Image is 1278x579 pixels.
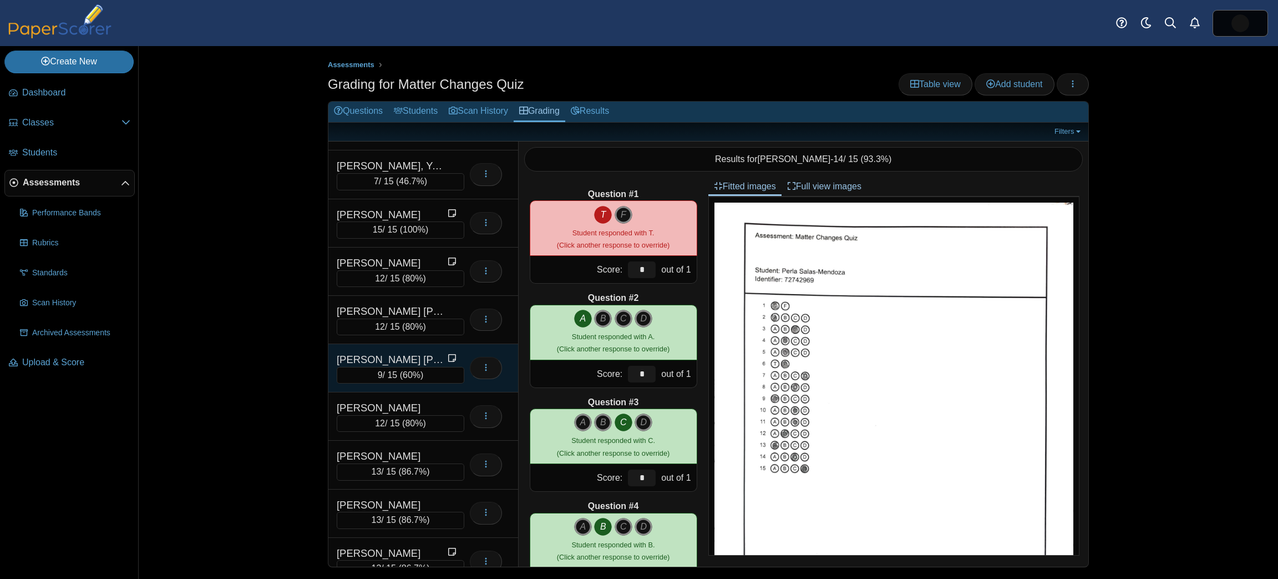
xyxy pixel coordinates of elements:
[16,200,135,226] a: Performance Bands
[530,360,626,387] div: Score:
[32,238,130,249] span: Rubrics
[572,229,655,237] span: Student responded with T.
[557,229,670,249] small: (Click another response to override)
[337,304,448,319] div: [PERSON_NAME] [PERSON_NAME]
[337,512,464,528] div: / 15 ( )
[16,320,135,346] a: Archived Assessments
[22,87,130,99] span: Dashboard
[588,500,639,512] b: Question #4
[1231,14,1249,32] span: Jasmine McNair
[337,159,448,173] div: [PERSON_NAME], Yeferson
[557,333,670,353] small: (Click another response to override)
[372,515,382,525] span: 13
[337,546,448,561] div: [PERSON_NAME]
[337,449,448,464] div: [PERSON_NAME]
[337,173,464,190] div: / 15 ( )
[337,415,464,432] div: / 15 ( )
[4,350,135,376] a: Upload & Score
[22,356,130,369] span: Upload & Score
[4,31,115,40] a: PaperScorer
[635,518,652,536] i: D
[403,225,425,234] span: 100%
[372,467,382,476] span: 13
[588,292,639,304] b: Question #2
[615,518,632,536] i: C
[833,154,843,164] span: 14
[758,154,831,164] span: [PERSON_NAME]
[388,102,443,122] a: Students
[16,260,135,286] a: Standards
[910,79,961,89] span: Table view
[594,518,612,536] i: B
[23,177,121,189] span: Assessments
[372,563,382,573] span: 13
[32,268,130,279] span: Standards
[337,319,464,335] div: / 15 ( )
[373,225,383,234] span: 15
[4,170,135,197] a: Assessments
[1052,126,1086,137] a: Filters
[337,221,464,238] div: / 15 ( )
[524,147,1083,172] div: Results for - / 15 ( )
[782,177,867,196] a: Full view images
[4,80,135,107] a: Dashboard
[337,560,464,577] div: / 15 ( )
[557,436,670,457] small: (Click another response to override)
[574,310,592,328] i: A
[530,256,626,283] div: Score:
[22,147,130,159] span: Students
[402,563,427,573] span: 86.7%
[32,298,130,309] span: Scan History
[615,206,632,224] i: F
[337,498,448,512] div: [PERSON_NAME]
[16,230,135,256] a: Rubrics
[337,464,464,480] div: / 15 ( )
[374,177,379,186] span: 7
[337,270,464,287] div: / 15 ( )
[594,206,612,224] i: T
[337,401,448,415] div: [PERSON_NAME]
[1183,11,1207,36] a: Alerts
[405,322,423,331] span: 80%
[405,274,423,283] span: 80%
[328,75,524,94] h1: Grading for Matter Changes Quiz
[4,4,115,38] img: PaperScorer
[375,419,385,428] span: 12
[328,102,388,122] a: Questions
[4,110,135,137] a: Classes
[975,73,1054,95] a: Add student
[403,370,420,380] span: 60%
[594,414,612,431] i: B
[530,464,626,491] div: Score:
[4,140,135,167] a: Students
[565,102,615,122] a: Results
[22,117,121,129] span: Classes
[986,79,1042,89] span: Add student
[32,328,130,339] span: Archived Assessments
[615,414,632,431] i: C
[337,256,448,270] div: [PERSON_NAME]
[16,290,135,316] a: Scan History
[378,370,383,380] span: 9
[594,310,612,328] i: B
[325,58,377,72] a: Assessments
[405,419,423,428] span: 80%
[588,396,639,409] b: Question #3
[337,353,448,367] div: [PERSON_NAME] [PERSON_NAME]
[557,541,670,561] small: (Click another response to override)
[443,102,514,122] a: Scan History
[635,414,652,431] i: D
[708,177,782,196] a: Fitted images
[399,177,424,186] span: 46.7%
[572,333,655,341] span: Student responded with A.
[658,464,696,491] div: out of 1
[574,414,592,431] i: A
[571,436,655,445] span: Student responded with C.
[402,515,427,525] span: 86.7%
[375,274,385,283] span: 12
[402,467,427,476] span: 86.7%
[337,367,464,384] div: / 15 ( )
[658,360,696,387] div: out of 1
[864,154,889,164] span: 93.3%
[574,518,592,536] i: A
